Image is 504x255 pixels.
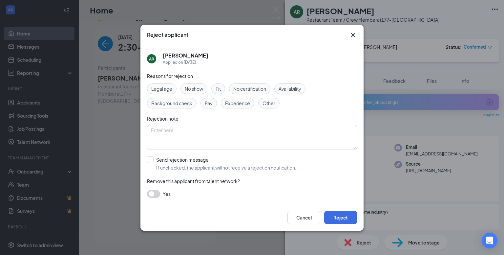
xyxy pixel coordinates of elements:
[324,211,357,224] button: Reject
[147,31,188,38] h3: Reject applicant
[279,85,301,92] span: Availability
[205,100,213,107] span: Pay
[349,31,357,39] svg: Cross
[151,85,172,92] span: Legal age
[262,100,275,107] span: Other
[482,233,497,248] div: Open Intercom Messenger
[349,31,357,39] button: Close
[147,178,240,184] span: Remove this applicant from talent network?
[163,59,208,66] div: Applied on [DATE]
[233,85,266,92] span: No certification
[147,116,178,122] span: Rejection note
[149,56,154,61] div: AR
[225,100,250,107] span: Experience
[151,100,192,107] span: Background check
[287,211,320,224] button: Cancel
[163,52,208,59] h5: [PERSON_NAME]
[216,85,221,92] span: Fit
[185,85,203,92] span: No show
[163,190,171,198] span: Yes
[147,73,193,79] span: Reasons for rejection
